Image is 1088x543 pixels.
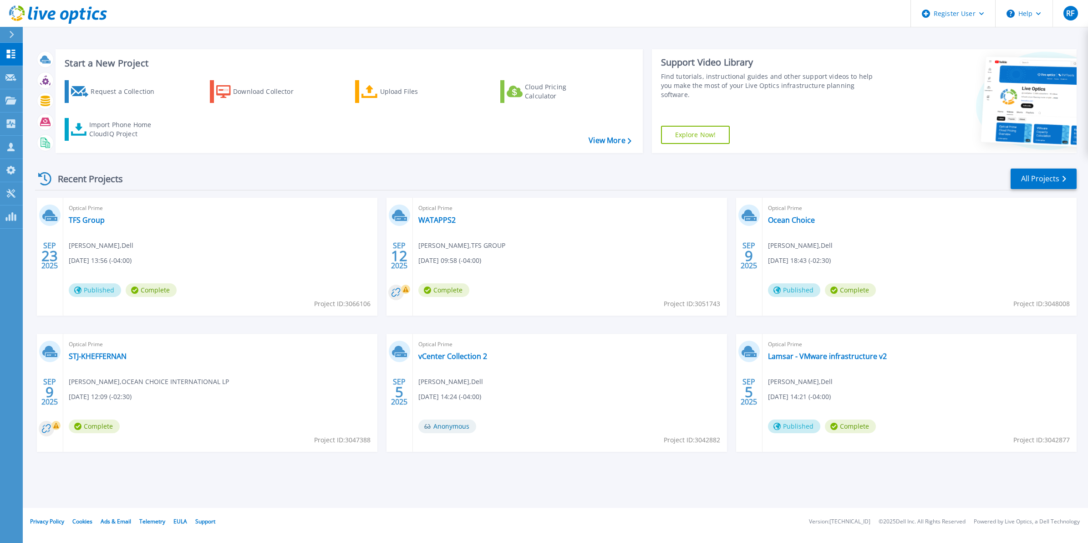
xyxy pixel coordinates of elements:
span: [DATE] 12:09 (-02:30) [69,392,132,402]
span: Project ID: 3042877 [1013,435,1070,445]
span: 5 [395,388,403,396]
a: Upload Files [355,80,457,103]
h3: Start a New Project [65,58,631,68]
div: SEP 2025 [740,239,758,272]
span: [DATE] 09:58 (-04:00) [418,256,481,266]
span: Published [768,283,820,297]
span: [PERSON_NAME] , TFS GROUP [418,241,505,251]
a: Cookies [72,517,92,525]
span: [DATE] 14:21 (-04:00) [768,392,831,402]
span: [DATE] 13:56 (-04:00) [69,256,132,266]
span: [PERSON_NAME] , Dell [69,241,133,251]
a: STJ-KHEFFERNAN [69,352,127,361]
span: [PERSON_NAME] , Dell [768,377,833,387]
span: [PERSON_NAME] , OCEAN CHOICE INTERNATIONAL LP [69,377,229,387]
span: Anonymous [418,420,476,433]
span: Project ID: 3048008 [1013,299,1070,309]
div: Download Collector [233,82,306,101]
span: 23 [41,252,58,260]
span: [DATE] 18:43 (-02:30) [768,256,831,266]
span: Optical Prime [69,203,372,213]
a: Privacy Policy [30,517,64,525]
span: Optical Prime [418,339,722,349]
span: 5 [745,388,753,396]
div: Find tutorials, instructional guides and other support videos to help you make the most of your L... [661,72,880,99]
div: Request a Collection [91,82,163,101]
span: Complete [418,283,469,297]
span: RF [1066,10,1074,17]
a: All Projects [1011,169,1077,189]
a: Lamsar - VMware infrastructure v2 [768,352,887,361]
div: SEP 2025 [740,375,758,409]
div: Recent Projects [35,168,135,190]
span: Complete [825,283,876,297]
span: Project ID: 3066106 [314,299,371,309]
a: Explore Now! [661,126,730,144]
a: TFS Group [69,215,105,225]
div: Support Video Library [661,56,880,68]
div: Import Phone Home CloudIQ Project [89,120,160,138]
span: Optical Prime [768,203,1071,213]
a: View More [589,136,631,145]
a: Cloud Pricing Calculator [500,80,602,103]
div: Cloud Pricing Calculator [525,82,598,101]
li: Version: [TECHNICAL_ID] [809,519,870,525]
span: Published [768,420,820,433]
span: 9 [745,252,753,260]
a: Ads & Email [101,517,131,525]
span: 9 [46,388,54,396]
div: SEP 2025 [41,375,58,409]
span: Project ID: 3042882 [664,435,720,445]
li: Powered by Live Optics, a Dell Technology [974,519,1080,525]
span: Project ID: 3051743 [664,299,720,309]
span: Optical Prime [418,203,722,213]
span: Project ID: 3047388 [314,435,371,445]
span: [DATE] 14:24 (-04:00) [418,392,481,402]
span: 12 [391,252,407,260]
span: Complete [825,420,876,433]
a: Support [195,517,215,525]
div: Upload Files [380,82,453,101]
span: Optical Prime [768,339,1071,349]
span: [PERSON_NAME] , Dell [768,241,833,251]
div: SEP 2025 [391,239,408,272]
span: Published [69,283,121,297]
div: SEP 2025 [391,375,408,409]
a: WATAPPS2 [418,215,456,225]
span: Optical Prime [69,339,372,349]
a: Telemetry [139,517,165,525]
a: Ocean Choice [768,215,815,225]
span: Complete [69,420,120,433]
div: SEP 2025 [41,239,58,272]
a: vCenter Collection 2 [418,352,487,361]
a: EULA [173,517,187,525]
a: Request a Collection [65,80,166,103]
span: [PERSON_NAME] , Dell [418,377,483,387]
a: Download Collector [210,80,311,103]
li: © 2025 Dell Inc. All Rights Reserved [879,519,966,525]
span: Complete [126,283,177,297]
